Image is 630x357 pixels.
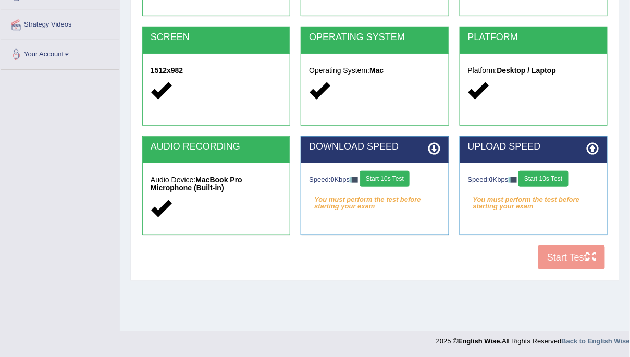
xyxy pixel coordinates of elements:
h5: Operating System: [309,67,440,75]
strong: 1512x982 [151,66,183,75]
strong: Desktop / Laptop [497,66,557,75]
button: Start 10s Test [518,171,568,187]
div: 2025 © All Rights Reserved [436,331,630,347]
a: Strategy Videos [1,10,119,36]
img: ajax-loader-fb-connection.gif [509,177,517,183]
div: Speed: Kbps [468,171,599,189]
strong: 0 [331,176,335,183]
a: Back to English Wise [562,338,630,346]
h2: AUDIO RECORDING [151,142,282,152]
em: You must perform the test before starting your exam [309,192,440,207]
strong: Mac [369,66,384,75]
h5: Platform: [468,67,599,75]
button: Start 10s Test [360,171,410,187]
strong: 0 [489,176,493,183]
h2: DOWNLOAD SPEED [309,142,440,152]
h2: UPLOAD SPEED [468,142,599,152]
em: You must perform the test before starting your exam [468,192,599,207]
strong: English Wise. [458,338,502,346]
h5: Audio Device: [151,176,282,192]
a: Your Account [1,40,119,66]
h2: OPERATING SYSTEM [309,32,440,43]
div: Speed: Kbps [309,171,440,189]
strong: MacBook Pro Microphone (Built-in) [151,176,242,192]
h2: PLATFORM [468,32,599,43]
h2: SCREEN [151,32,282,43]
img: ajax-loader-fb-connection.gif [350,177,358,183]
